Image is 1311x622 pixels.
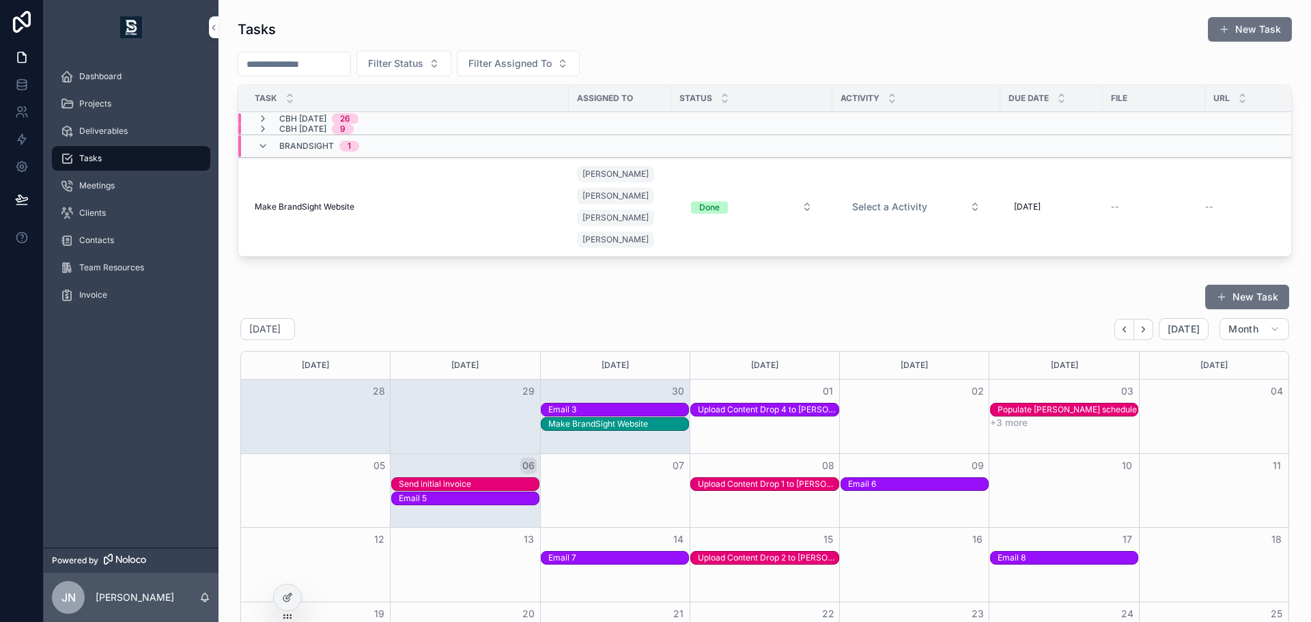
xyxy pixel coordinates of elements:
[698,479,838,490] div: Upload Content Drop 1 to [PERSON_NAME] + Noloco
[371,606,387,622] button: 19
[848,478,988,490] div: Email 6
[670,606,686,622] button: 21
[279,141,334,152] span: BrandSight
[399,492,539,505] div: Email 5
[1269,383,1285,399] button: 04
[52,119,210,143] a: Deliverables
[698,404,838,416] div: Upload Content Drop 4 to Rella + Noloco
[699,201,720,214] div: Done
[582,190,649,201] span: [PERSON_NAME]
[238,20,276,39] h1: Tasks
[990,417,1028,428] button: +3 more
[692,352,837,379] div: [DATE]
[520,606,537,622] button: 20
[1159,318,1209,340] button: [DATE]
[698,552,838,564] div: Upload Content Drop 2 to Rella + Noloco
[52,555,98,566] span: Powered by
[371,383,387,399] button: 28
[79,71,122,82] span: Dashboard
[820,383,836,399] button: 01
[577,188,654,204] a: [PERSON_NAME]
[79,235,114,246] span: Contacts
[52,64,210,89] a: Dashboard
[1208,17,1292,42] button: New Task
[582,234,649,245] span: [PERSON_NAME]
[399,493,539,504] div: Email 5
[243,352,388,379] div: [DATE]
[998,404,1138,415] div: Populate [PERSON_NAME] schedule
[1168,323,1200,335] span: [DATE]
[255,93,277,104] span: Task
[468,57,552,70] span: Filter Assigned To
[852,200,927,214] span: Select a Activity
[582,212,649,223] span: [PERSON_NAME]
[548,418,688,430] div: Make BrandSight Website
[998,552,1138,563] div: Email 8
[520,457,537,474] button: 06
[79,98,111,109] span: Projects
[1213,93,1230,104] span: Url
[842,352,987,379] div: [DATE]
[279,124,326,135] span: CBH [DATE]
[1220,318,1289,340] button: Month
[52,91,210,116] a: Projects
[1119,606,1136,622] button: 24
[61,589,76,606] span: JN
[680,195,823,219] button: Select Button
[368,57,423,70] span: Filter Status
[670,457,686,474] button: 07
[1205,285,1289,309] a: New Task
[120,16,142,38] img: App logo
[52,201,210,225] a: Clients
[96,591,174,604] p: [PERSON_NAME]
[1119,457,1136,474] button: 10
[1134,319,1153,340] button: Next
[79,180,115,191] span: Meetings
[1269,531,1285,548] button: 18
[820,606,836,622] button: 22
[79,126,128,137] span: Deliverables
[348,141,351,152] div: 1
[543,352,688,379] div: [DATE]
[52,228,210,253] a: Contacts
[970,457,986,474] button: 09
[1014,201,1041,212] span: [DATE]
[399,478,539,490] div: Send initial invoice
[79,262,144,273] span: Team Resources
[698,478,838,490] div: Upload Content Drop 1 to Rella + Noloco
[698,552,838,563] div: Upload Content Drop 2 to [PERSON_NAME] + Noloco
[1119,383,1136,399] button: 03
[1228,323,1258,335] span: Month
[1009,93,1049,104] span: Due Date
[670,383,686,399] button: 30
[848,479,988,490] div: Email 6
[841,93,879,104] span: Activity
[1111,93,1127,104] span: File
[340,124,346,135] div: 9
[970,531,986,548] button: 16
[577,210,654,226] a: [PERSON_NAME]
[44,55,218,325] div: scrollable content
[1119,531,1136,548] button: 17
[998,552,1138,564] div: Email 8
[52,283,210,307] a: Invoice
[548,404,688,416] div: Email 3
[548,552,688,564] div: Email 7
[548,419,688,429] div: Make BrandSight Website
[44,548,218,573] a: Powered by
[679,93,712,104] span: Status
[356,51,451,76] button: Select Button
[340,113,350,124] div: 26
[520,383,537,399] button: 29
[698,404,838,415] div: Upload Content Drop 4 to [PERSON_NAME] + Noloco
[1114,319,1134,340] button: Back
[79,289,107,300] span: Invoice
[79,153,102,164] span: Tasks
[998,404,1138,416] div: Populate Rella schedule
[1205,201,1213,212] span: --
[255,201,354,212] span: Make BrandSight Website
[820,531,836,548] button: 15
[841,195,991,219] button: Select Button
[249,322,281,336] h2: [DATE]
[548,404,688,415] div: Email 3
